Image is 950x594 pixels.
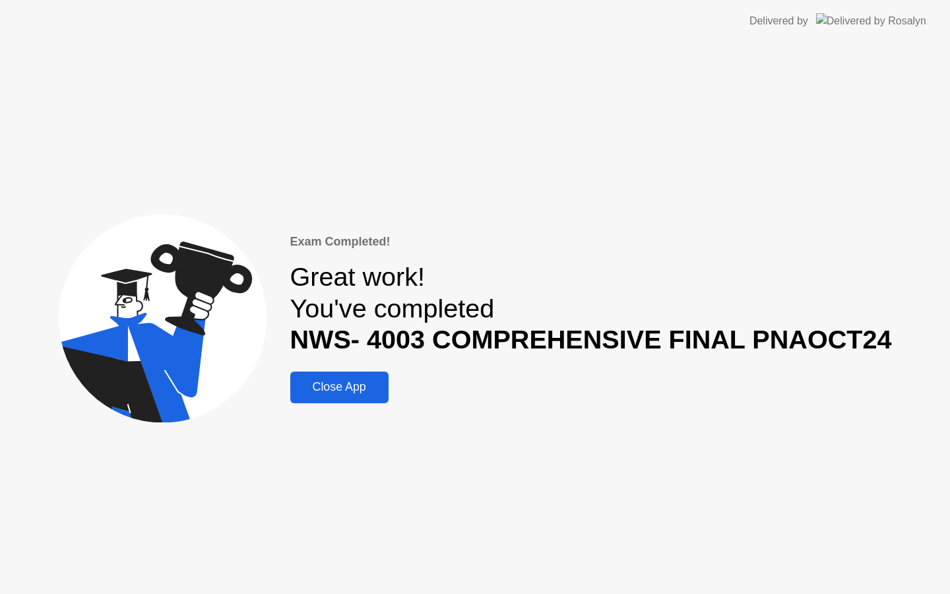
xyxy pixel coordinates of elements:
div: Close App [294,380,385,394]
button: Close App [290,372,389,403]
div: Exam Completed! [290,233,892,251]
div: Delivered by [749,13,808,29]
div: Great work! You've completed [290,261,892,356]
b: NWS- 4003 COMPREHENSIVE FINAL PNAOCT24 [290,325,892,354]
img: Delivered by Rosalyn [816,13,926,28]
